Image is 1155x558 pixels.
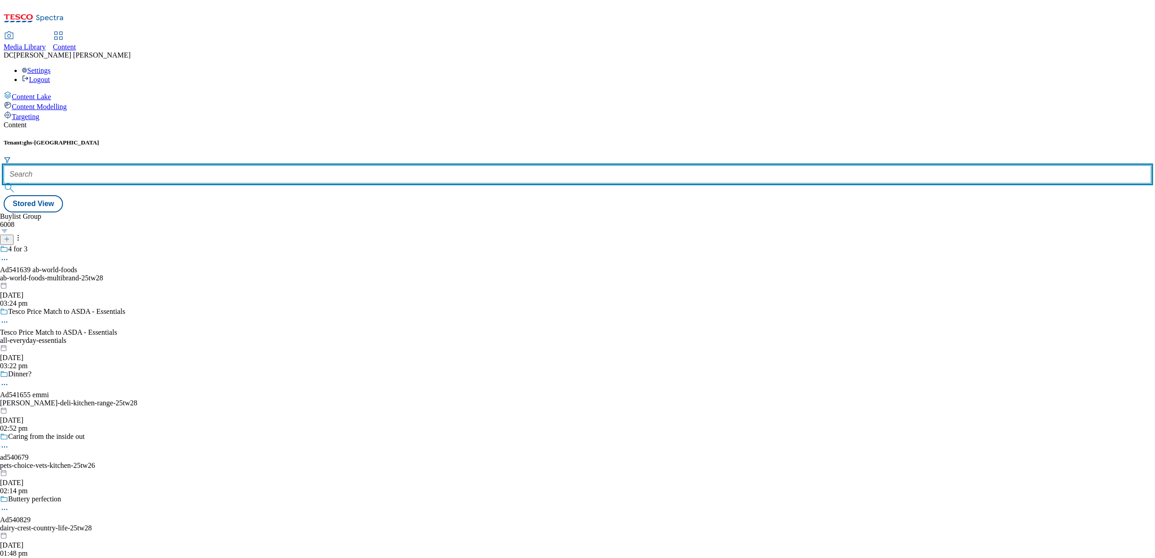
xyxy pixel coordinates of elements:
a: Content Modelling [4,101,1151,111]
div: 4 for 3 [8,245,28,253]
div: Content [4,121,1151,129]
div: Dinner? [8,370,32,378]
span: Targeting [12,113,39,120]
a: Logout [22,76,50,83]
svg: Search Filters [4,156,11,164]
span: Content Lake [12,93,51,101]
div: Buttery perfection [8,495,61,503]
div: Tesco Price Match to ASDA - Essentials [8,308,125,316]
span: Media Library [4,43,46,51]
h5: Tenant: [4,139,1151,146]
input: Search [4,165,1151,183]
a: Content [53,32,76,51]
button: Stored View [4,195,63,212]
a: Targeting [4,111,1151,121]
a: Settings [22,67,51,74]
span: Content Modelling [12,103,67,111]
span: [PERSON_NAME] [PERSON_NAME] [14,51,130,59]
span: DC [4,51,14,59]
div: Caring from the inside out [8,433,85,441]
a: Media Library [4,32,46,51]
a: Content Lake [4,91,1151,101]
span: Content [53,43,76,51]
span: ghs-[GEOGRAPHIC_DATA] [24,139,99,146]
